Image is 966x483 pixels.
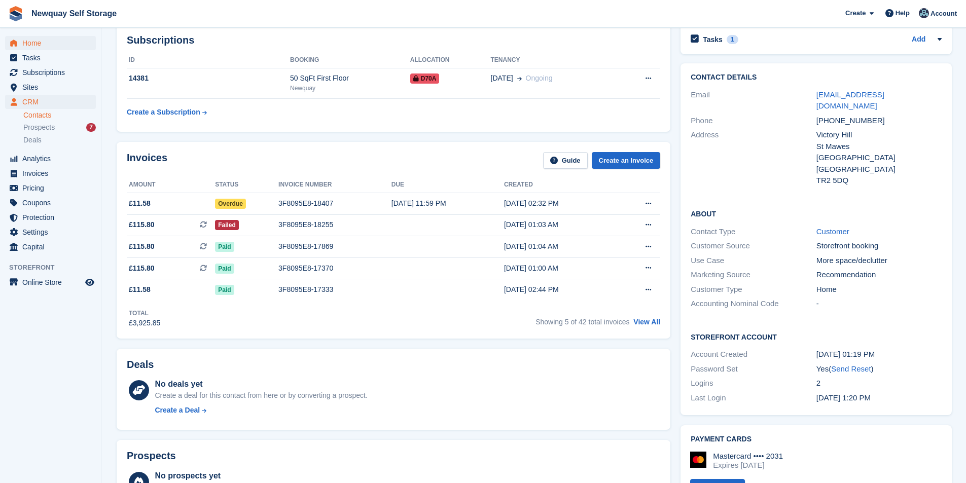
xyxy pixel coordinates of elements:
[391,198,504,209] div: [DATE] 11:59 PM
[215,177,278,193] th: Status
[215,199,246,209] span: Overdue
[23,110,96,120] a: Contacts
[127,107,200,118] div: Create a Subscription
[278,263,391,274] div: 3F8095E8-17370
[831,364,871,373] a: Send Reset
[155,378,367,390] div: No deals yet
[691,255,816,267] div: Use Case
[215,285,234,295] span: Paid
[129,318,160,328] div: £3,925.85
[215,220,239,230] span: Failed
[129,241,155,252] span: £115.80
[129,284,151,295] span: £11.58
[633,318,660,326] a: View All
[5,275,96,289] a: menu
[22,152,83,166] span: Analytics
[816,129,942,141] div: Victory Hill
[278,198,391,209] div: 3F8095E8-18407
[691,73,942,82] h2: Contact Details
[816,363,942,375] div: Yes
[816,240,942,252] div: Storefront booking
[129,309,160,318] div: Total
[816,378,942,389] div: 2
[155,405,200,416] div: Create a Deal
[8,6,23,21] img: stora-icon-8386f47178a22dfd0bd8f6a31ec36ba5ce8667c1dd55bd0f319d3a0aa187defe.svg
[816,284,942,295] div: Home
[155,405,367,416] a: Create a Deal
[816,349,942,360] div: [DATE] 01:19 PM
[23,135,42,145] span: Deals
[504,263,617,274] div: [DATE] 01:00 AM
[22,166,83,180] span: Invoices
[278,177,391,193] th: Invoice number
[22,225,83,239] span: Settings
[526,74,553,82] span: Ongoing
[912,34,925,46] a: Add
[504,198,617,209] div: [DATE] 02:32 PM
[691,240,816,252] div: Customer Source
[127,52,290,68] th: ID
[816,164,942,175] div: [GEOGRAPHIC_DATA]
[22,196,83,210] span: Coupons
[129,219,155,230] span: £115.80
[931,9,957,19] span: Account
[691,208,942,218] h2: About
[845,8,866,18] span: Create
[5,225,96,239] a: menu
[129,198,151,209] span: £11.58
[896,8,910,18] span: Help
[5,210,96,225] a: menu
[23,135,96,145] a: Deals
[410,52,491,68] th: Allocation
[691,115,816,127] div: Phone
[27,5,121,22] a: Newquay Self Storage
[127,177,215,193] th: Amount
[290,52,410,68] th: Booking
[215,264,234,274] span: Paid
[5,95,96,109] a: menu
[504,241,617,252] div: [DATE] 01:04 AM
[127,152,167,169] h2: Invoices
[84,276,96,288] a: Preview store
[504,219,617,230] div: [DATE] 01:03 AM
[713,461,783,470] div: Expires [DATE]
[691,89,816,112] div: Email
[5,181,96,195] a: menu
[391,177,504,193] th: Due
[127,359,154,370] h2: Deals
[816,175,942,187] div: TR2 5DQ
[22,95,83,109] span: CRM
[22,210,83,225] span: Protection
[290,84,410,93] div: Newquay
[278,241,391,252] div: 3F8095E8-17869
[691,129,816,187] div: Address
[22,36,83,50] span: Home
[22,181,83,195] span: Pricing
[816,115,942,127] div: [PHONE_NUMBER]
[504,177,617,193] th: Created
[5,166,96,180] a: menu
[919,8,929,18] img: Colette Pearce
[816,255,942,267] div: More space/declutter
[23,122,96,133] a: Prospects 7
[9,263,101,273] span: Storefront
[5,152,96,166] a: menu
[543,152,588,169] a: Guide
[22,51,83,65] span: Tasks
[691,331,942,342] h2: Storefront Account
[592,152,661,169] a: Create an Invoice
[690,452,706,468] img: Mastercard Logo
[816,152,942,164] div: [GEOGRAPHIC_DATA]
[816,393,871,402] time: 2023-02-12 13:20:28 UTC
[727,35,738,44] div: 1
[691,298,816,310] div: Accounting Nominal Code
[22,240,83,254] span: Capital
[829,364,873,373] span: ( )
[703,35,723,44] h2: Tasks
[691,269,816,281] div: Marketing Source
[23,123,55,132] span: Prospects
[127,73,290,84] div: 14381
[127,103,207,122] a: Create a Subscription
[535,318,629,326] span: Showing 5 of 42 total invoices
[410,73,440,84] span: D70A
